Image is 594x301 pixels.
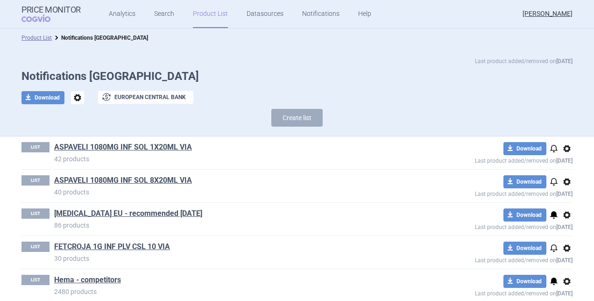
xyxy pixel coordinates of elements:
button: Download [503,275,546,288]
a: ASPAVELI 1080MG INF SOL 1X20ML VIA [54,142,192,152]
p: Last product added/removed on [407,288,573,297]
li: Product List [21,33,52,43]
strong: [DATE] [556,58,573,64]
p: 42 products [54,154,407,164]
strong: [DATE] [556,290,573,297]
strong: [DATE] [556,191,573,197]
p: LIST [21,142,49,152]
a: [MEDICAL_DATA] EU - recommended [DATE] [54,208,202,219]
button: Download [21,91,64,104]
button: Download [503,242,546,255]
span: COGVIO [21,14,64,22]
li: Notifications Europe [52,33,148,43]
strong: [DATE] [556,224,573,230]
p: 30 products [54,254,407,263]
h1: ASPAVELI 1080MG INF SOL 8X20ML VIA [54,175,407,187]
p: Last product added/removed on [407,222,573,230]
button: Download [503,175,546,188]
a: FETCROJA 1G INF PLV CSL 10 VIA [54,242,170,252]
strong: Notifications [GEOGRAPHIC_DATA] [61,35,148,41]
a: ASPAVELI 1080MG INF SOL 8X20ML VIA [54,175,192,186]
button: Download [503,208,546,222]
p: Last product added/removed on [407,255,573,264]
strong: [DATE] [556,257,573,264]
button: Download [503,142,546,155]
p: 2480 products [54,287,407,296]
p: LIST [21,242,49,252]
button: Create list [271,109,323,127]
strong: Price Monitor [21,5,81,14]
a: Hema - competitors [54,275,121,285]
h1: Hema - competitors [54,275,407,287]
strong: [DATE] [556,158,573,164]
p: Last product added/removed on [475,57,573,66]
p: LIST [21,175,49,186]
p: LIST [21,208,49,219]
a: Price MonitorCOGVIO [21,5,81,23]
p: 40 products [54,187,407,197]
a: Product List [21,35,52,41]
h1: Notifications [GEOGRAPHIC_DATA] [21,70,573,83]
h1: ASPAVELI 1080MG INF SOL 1X20ML VIA [54,142,407,154]
p: Last product added/removed on [407,188,573,197]
h1: Doptelet EU - recommended 26.1.2023 [54,208,407,221]
p: LIST [21,275,49,285]
p: 86 products [54,221,407,230]
p: Last product added/removed on [407,155,573,164]
button: European Central Bank [98,91,193,104]
h1: FETCROJA 1G INF PLV CSL 10 VIA [54,242,407,254]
